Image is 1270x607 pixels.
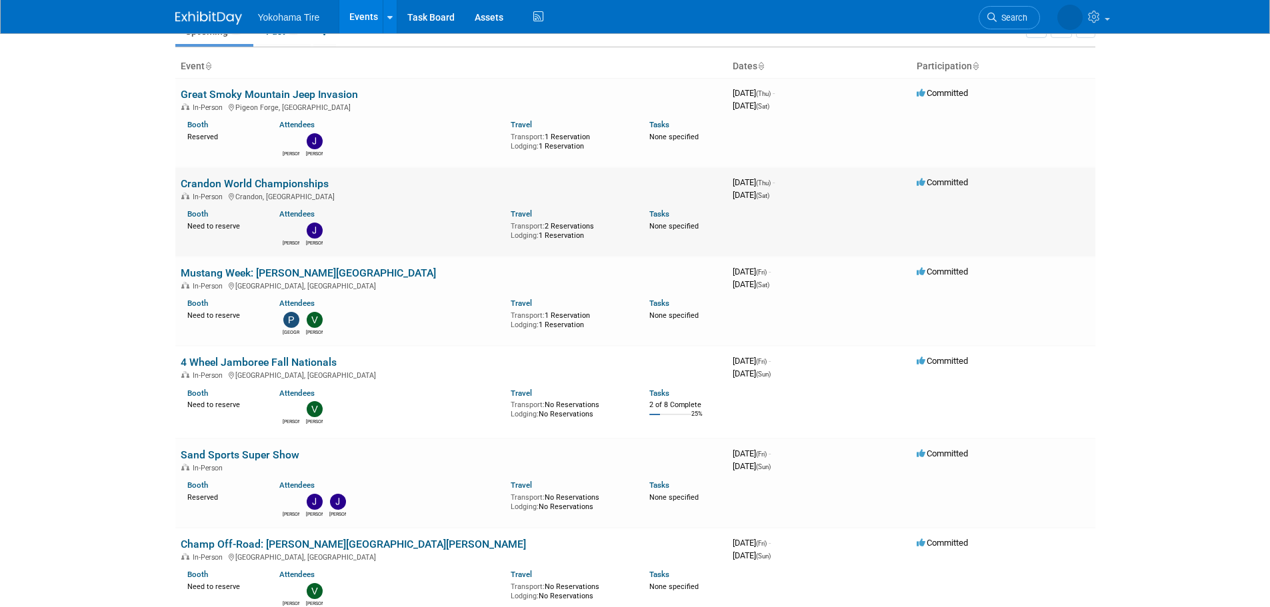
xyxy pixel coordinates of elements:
[193,371,227,380] span: In-Person
[649,222,699,231] span: None specified
[733,461,771,471] span: [DATE]
[756,269,767,276] span: (Fri)
[283,510,299,518] div: GEOFF DUNIVIN
[279,120,315,129] a: Attendees
[306,510,323,518] div: Jason Heath
[187,130,260,142] div: Reserved
[511,410,539,418] span: Lodging:
[733,356,771,366] span: [DATE]
[917,356,968,366] span: Committed
[187,219,260,231] div: Need to reserve
[187,580,260,592] div: Need to reserve
[187,209,208,219] a: Booth
[649,209,669,219] a: Tasks
[511,592,539,600] span: Lodging:
[181,191,722,201] div: Crandon, [GEOGRAPHIC_DATA]
[511,493,545,502] span: Transport:
[193,553,227,562] span: In-Person
[181,448,299,461] a: Sand Sports Super Show
[283,328,299,336] div: Paris Hull
[511,222,545,231] span: Transport:
[511,320,539,329] span: Lodging:
[181,280,722,291] div: [GEOGRAPHIC_DATA], [GEOGRAPHIC_DATA]
[187,480,208,490] a: Booth
[283,401,299,417] img: GEOFF DUNIVIN
[283,583,299,599] img: GEOFF DUNIVIN
[733,448,771,458] span: [DATE]
[187,570,208,579] a: Booth
[181,267,436,279] a: Mustang Week: [PERSON_NAME][GEOGRAPHIC_DATA]
[511,209,532,219] a: Travel
[187,490,260,502] div: Reserved
[917,88,968,98] span: Committed
[187,398,260,410] div: Need to reserve
[911,55,1095,78] th: Participation
[649,133,699,141] span: None specified
[283,417,299,425] div: GEOFF DUNIVIN
[727,55,911,78] th: Dates
[733,190,769,200] span: [DATE]
[649,299,669,308] a: Tasks
[511,480,532,490] a: Travel
[756,370,771,378] span: (Sun)
[733,101,769,111] span: [DATE]
[511,219,629,240] div: 2 Reservations 1 Reservation
[972,61,979,71] a: Sort by Participation Type
[649,400,722,410] div: 2 of 8 Complete
[283,223,299,239] img: GEOFF DUNIVIN
[733,177,775,187] span: [DATE]
[181,551,722,562] div: [GEOGRAPHIC_DATA], [GEOGRAPHIC_DATA]
[733,88,775,98] span: [DATE]
[307,583,323,599] img: Vincent Baud
[917,177,968,187] span: Committed
[649,480,669,490] a: Tasks
[181,553,189,560] img: In-Person Event
[283,599,299,607] div: GEOFF DUNIVIN
[307,223,323,239] img: Jason Heath
[511,570,532,579] a: Travel
[1057,5,1083,30] img: GEOFF DUNIVIN
[769,267,771,277] span: -
[979,6,1040,29] a: Search
[181,369,722,380] div: [GEOGRAPHIC_DATA], [GEOGRAPHIC_DATA]
[329,510,346,518] div: Janelle Williams
[769,538,771,548] span: -
[756,463,771,470] span: (Sun)
[511,388,532,398] a: Travel
[283,494,299,510] img: GEOFF DUNIVIN
[187,120,208,129] a: Booth
[306,417,323,425] div: Vincent Baud
[193,193,227,201] span: In-Person
[283,312,299,328] img: Paris Hull
[733,538,771,548] span: [DATE]
[997,13,1027,23] span: Search
[511,130,629,151] div: 1 Reservation 1 Reservation
[511,308,629,329] div: 1 Reservation 1 Reservation
[283,149,299,157] div: GEOFF DUNIVIN
[306,239,323,247] div: Jason Heath
[307,312,323,328] img: Vincent Baud
[756,552,771,560] span: (Sun)
[511,299,532,308] a: Travel
[649,570,669,579] a: Tasks
[181,88,358,101] a: Great Smoky Mountain Jeep Invasion
[691,410,703,428] td: 25%
[181,103,189,110] img: In-Person Event
[258,12,320,23] span: Yokohama Tire
[756,192,769,199] span: (Sat)
[181,464,189,470] img: In-Person Event
[187,308,260,320] div: Need to reserve
[175,55,727,78] th: Event
[511,400,545,409] span: Transport:
[917,448,968,458] span: Committed
[283,133,299,149] img: GEOFF DUNIVIN
[917,538,968,548] span: Committed
[511,142,539,151] span: Lodging:
[649,493,699,502] span: None specified
[511,120,532,129] a: Travel
[279,388,315,398] a: Attendees
[181,538,526,550] a: Champ Off-Road: [PERSON_NAME][GEOGRAPHIC_DATA][PERSON_NAME]
[756,179,771,187] span: (Thu)
[279,480,315,490] a: Attendees
[279,209,315,219] a: Attendees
